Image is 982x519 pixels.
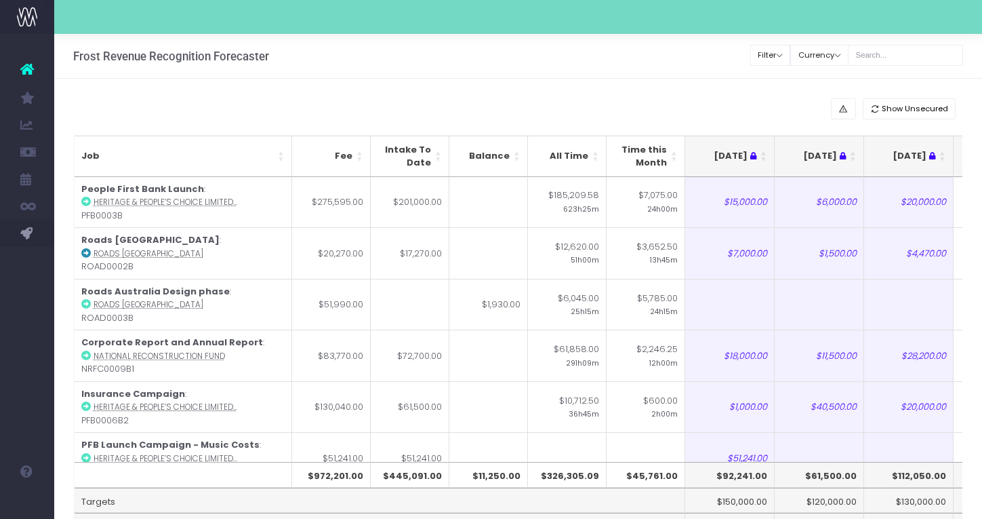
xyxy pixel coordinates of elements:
small: 12h00m [649,356,678,368]
strong: Insurance Campaign [81,387,185,400]
td: $12,620.00 [528,227,607,279]
abbr: Heritage & People’s Choice Limited [94,402,237,412]
th: Balance: activate to sort column ascending [449,136,528,177]
td: $17,270.00 [371,227,449,279]
td: $4,470.00 [864,227,954,279]
th: $326,305.09 [528,462,607,488]
th: Fee: activate to sort column ascending [292,136,371,177]
td: $7,000.00 [685,227,775,279]
th: $61,500.00 [775,462,864,488]
small: 291h09m [566,356,599,368]
button: Show Unsecured [863,98,956,119]
td: $7,075.00 [607,177,685,228]
strong: Roads Australia Design phase [81,285,230,298]
td: $28,200.00 [864,330,954,381]
strong: Corporate Report and Annual Report [81,336,263,349]
td: $6,045.00 [528,279,607,330]
button: Filter [750,45,791,66]
td: $40,500.00 [775,381,864,433]
small: 36h45m [569,407,599,419]
td: : ROAD0003B [75,279,292,330]
td: $61,500.00 [371,381,449,433]
td: $15,000.00 [685,177,775,228]
td: Targets [75,488,685,514]
td: $51,990.00 [292,279,371,330]
td: : ROAD0002B [75,227,292,279]
td: $51,241.00 [685,432,775,484]
small: 2h00m [651,407,678,419]
abbr: National Reconstruction Fund [94,351,225,362]
th: $11,250.00 [449,462,528,488]
th: Jun 25 : activate to sort column ascending [685,136,775,177]
td: $120,000.00 [775,488,864,514]
small: 623h25m [563,202,599,214]
td: $20,000.00 [864,177,954,228]
th: $972,201.00 [292,462,371,488]
strong: People First Bank Launch [81,182,204,195]
td: $20,000.00 [864,381,954,433]
td: $130,000.00 [864,488,954,514]
td: $185,209.58 [528,177,607,228]
th: $92,241.00 [685,462,775,488]
th: Jul 25 : activate to sort column ascending [775,136,864,177]
td: $3,652.50 [607,227,685,279]
span: Show Unsecured [882,103,948,115]
th: Intake To Date: activate to sort column ascending [371,136,449,177]
td: $18,000.00 [685,330,775,381]
th: Time this Month: activate to sort column ascending [607,136,685,177]
td: : PFB0003B [75,177,292,228]
td: $275,595.00 [292,177,371,228]
th: $112,050.00 [864,462,954,488]
th: Job: activate to sort column ascending [75,136,292,177]
td: $150,000.00 [685,488,775,514]
small: 25h15m [571,305,599,317]
strong: PFB Launch Campaign - Music Costs [81,438,260,451]
small: 51h00m [571,253,599,265]
strong: Roads [GEOGRAPHIC_DATA] [81,233,220,246]
td: $1,930.00 [449,279,528,330]
th: All Time: activate to sort column ascending [528,136,607,177]
abbr: Roads Australia [94,248,203,259]
td: $600.00 [607,381,685,433]
button: Currency [790,45,848,66]
td: $61,858.00 [528,330,607,381]
td: $6,000.00 [775,177,864,228]
td: $1,500.00 [775,227,864,279]
td: $83,770.00 [292,330,371,381]
input: Search... [848,45,963,66]
td: $51,241.00 [292,432,371,484]
td: $11,500.00 [775,330,864,381]
small: 24h00m [647,202,678,214]
th: $445,091.00 [371,462,449,488]
td: : NRFC0009B1 [75,330,292,381]
td: $20,270.00 [292,227,371,279]
td: $1,000.00 [685,381,775,433]
abbr: Roads Australia [94,299,203,310]
abbr: Heritage & People’s Choice Limited [94,453,237,464]
td: : PFB0006B2 [75,381,292,433]
abbr: Heritage & People’s Choice Limited [94,197,237,208]
h3: Frost Revenue Recognition Forecaster [73,50,269,63]
th: $45,761.00 [607,462,685,488]
td: $72,700.00 [371,330,449,381]
td: $10,712.50 [528,381,607,433]
th: Aug 25 : activate to sort column ascending [864,136,954,177]
td: $2,246.25 [607,330,685,381]
td: $201,000.00 [371,177,449,228]
small: 24h15m [650,305,678,317]
td: : PFB0007B [75,432,292,484]
small: 13h45m [650,253,678,265]
td: $51,241.00 [371,432,449,484]
td: $130,040.00 [292,381,371,433]
img: images/default_profile_image.png [17,492,37,512]
td: $5,785.00 [607,279,685,330]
